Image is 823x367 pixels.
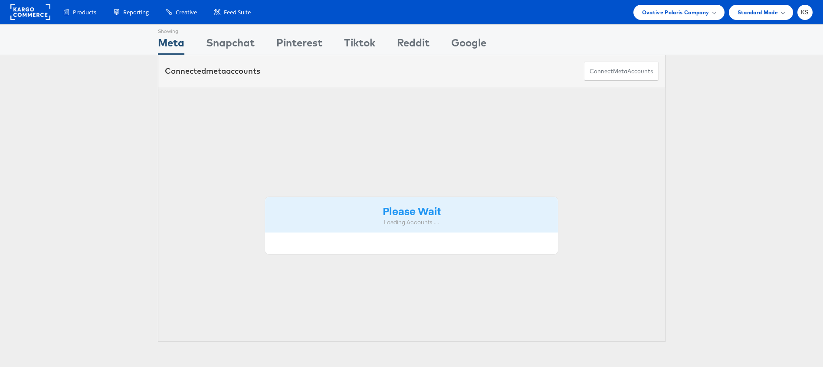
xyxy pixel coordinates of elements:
[158,35,184,55] div: Meta
[801,10,809,15] span: KS
[276,35,322,55] div: Pinterest
[738,8,778,17] span: Standard Mode
[642,8,709,17] span: Ovative Polaris Company
[613,67,627,75] span: meta
[206,35,255,55] div: Snapchat
[383,203,441,218] strong: Please Wait
[344,35,375,55] div: Tiktok
[451,35,486,55] div: Google
[584,62,659,81] button: ConnectmetaAccounts
[397,35,430,55] div: Reddit
[176,8,197,16] span: Creative
[272,218,552,226] div: Loading Accounts ....
[73,8,96,16] span: Products
[158,25,184,35] div: Showing
[165,66,260,77] div: Connected accounts
[206,66,226,76] span: meta
[224,8,251,16] span: Feed Suite
[123,8,149,16] span: Reporting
